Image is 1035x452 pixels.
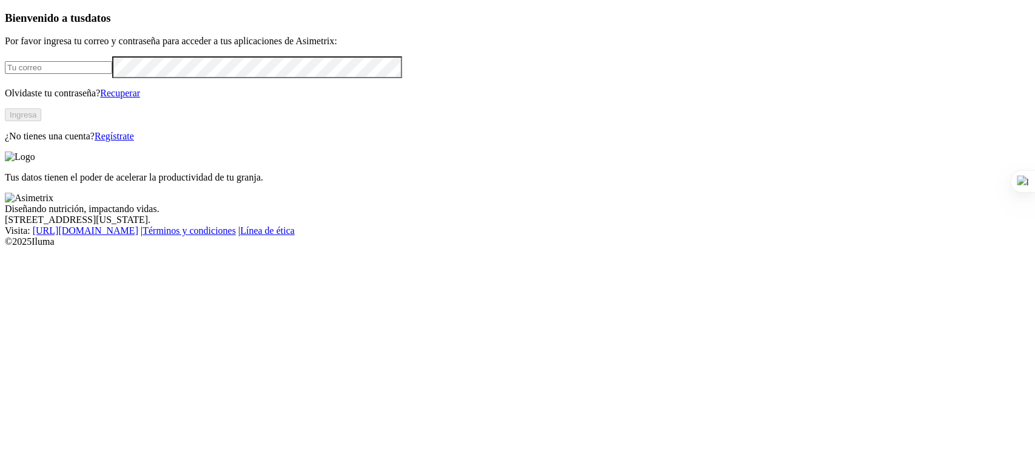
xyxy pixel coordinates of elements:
[95,131,134,141] a: Regístrate
[5,61,112,74] input: Tu correo
[5,204,1030,214] div: Diseñando nutrición, impactando vidas.
[5,108,41,121] button: Ingresa
[5,193,53,204] img: Asimetrix
[5,214,1030,225] div: [STREET_ADDRESS][US_STATE].
[5,88,1030,99] p: Olvidaste tu contraseña?
[100,88,140,98] a: Recuperar
[33,225,138,236] a: [URL][DOMAIN_NAME]
[5,12,1030,25] h3: Bienvenido a tus
[5,36,1030,47] p: Por favor ingresa tu correo y contraseña para acceder a tus aplicaciones de Asimetrix:
[5,172,1030,183] p: Tus datos tienen el poder de acelerar la productividad de tu granja.
[142,225,236,236] a: Términos y condiciones
[5,131,1030,142] p: ¿No tienes una cuenta?
[5,151,35,162] img: Logo
[5,225,1030,236] div: Visita : | |
[240,225,295,236] a: Línea de ética
[85,12,111,24] span: datos
[5,236,1030,247] div: © 2025 Iluma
